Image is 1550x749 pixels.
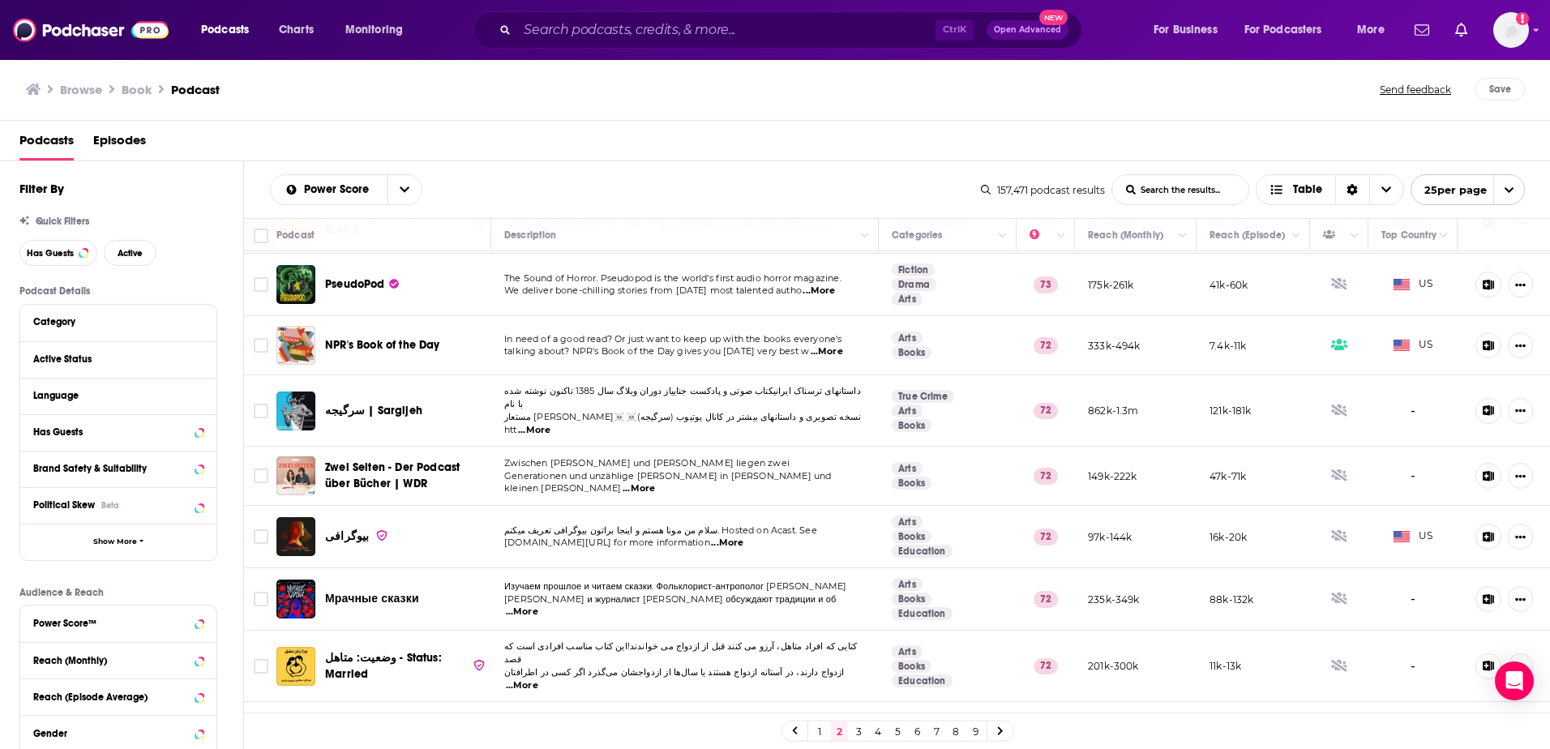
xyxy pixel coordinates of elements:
span: Toggle select row [254,659,268,674]
p: 121k-181k [1210,404,1252,417]
p: 72 [1034,337,1058,353]
a: 8 [948,721,964,741]
button: Send feedback [1375,78,1456,101]
span: For Podcasters [1244,19,1322,41]
span: - [1411,590,1415,609]
img: سرگیجه | Sargijeh [276,392,315,430]
a: Zwei Seiten - Der Podcast über Bücher | WDR [325,460,486,492]
button: open menu [1142,17,1238,43]
a: Show notifications dropdown [1408,16,1436,44]
p: Podcast Details [19,285,217,297]
a: NPR's Book of the Day [276,326,315,365]
span: We deliver bone-chilling stories from [DATE] most talented autho [504,285,802,296]
div: Power Score [1030,225,1052,245]
a: Arts [892,516,923,529]
span: Generationen und unzählige [PERSON_NAME] in [PERSON_NAME] und kleinen [PERSON_NAME] [504,470,831,494]
p: 175k-261k [1088,278,1134,292]
p: 149k-222k [1088,469,1137,483]
a: Charts [268,17,323,43]
button: Show profile menu [1493,12,1529,48]
span: Ctrl K [936,19,974,41]
span: New [1039,10,1068,25]
span: سرگیجه | Sargijeh [325,404,422,417]
img: PseudoPod [276,265,315,304]
span: Episodes [93,127,146,160]
span: Charts [279,19,314,41]
button: Has Guests [33,422,203,442]
p: 73 [1034,276,1058,293]
p: 88k-132k [1210,593,1253,606]
button: Active Status [33,349,203,369]
a: سرگیجه | Sargijeh [325,403,422,419]
span: NPR's Book of the Day [325,338,440,352]
button: Show More Button [1508,272,1533,297]
span: بیوگرافی [325,529,369,543]
div: Brand Safety & Suitability [33,463,190,474]
div: Search podcasts, credits, & more... [488,11,1098,49]
span: Show More [93,537,137,546]
div: Power Score™ [33,618,190,629]
a: Arts [892,645,923,658]
span: Toggle select row [254,469,268,483]
button: Column Actions [1051,226,1071,246]
span: سلام من مونا هستم و اینجا براتون بیوگرافی تعریف میکنم. Hosted on Acast. See [504,524,817,536]
a: Books [892,477,931,490]
button: Political SkewBeta [33,494,203,515]
a: Drama [892,278,936,291]
button: Language [33,385,203,405]
span: داستانهای ترسناک ایرانیکتاب صوتی و پادکست جناییاز دوران وبلاگ سال 1385 تاکنون نوشته شده با نام [504,385,861,409]
span: Toggle select row [254,592,268,606]
a: Arts [892,293,923,306]
div: Reach (Episode Average) [33,691,190,703]
button: Save [1475,78,1525,101]
span: Toggle select row [254,277,268,292]
p: 47k-71k [1210,469,1246,483]
span: Political Skew [33,499,95,511]
a: Мрачные сказки [325,591,419,607]
img: verified Badge [375,529,388,542]
h3: Podcast [171,82,220,97]
a: وضعیت: متاهل - Status: Married [325,650,486,683]
button: Reach (Monthly) [33,649,203,670]
button: Column Actions [1173,226,1192,246]
span: US [1394,529,1433,545]
img: وضعیت: متاهل - Status: Married [276,647,315,686]
p: 201k-300k [1088,659,1139,673]
button: Category [33,311,203,332]
span: Zwei Seiten - Der Podcast über Bücher | WDR [325,460,460,490]
span: US [1394,276,1433,293]
span: Open Advanced [994,26,1061,34]
a: 9 [967,721,983,741]
a: 2 [831,721,847,741]
input: Search podcasts, credits, & more... [517,17,936,43]
h3: Browse [60,82,102,97]
button: Column Actions [1287,226,1306,246]
a: PseudoPod [325,276,399,293]
a: True Crime [892,390,954,403]
span: Power Score [304,184,375,195]
span: Logged in as LBPublicity2 [1493,12,1529,48]
span: For Business [1154,19,1218,41]
h2: Choose List sort [270,174,422,205]
img: بیوگرافی [276,517,315,556]
button: Show More Button [1508,586,1533,612]
img: User Profile [1493,12,1529,48]
p: 7.4k-11k [1210,339,1246,353]
span: Zwischen [PERSON_NAME] und [PERSON_NAME] liegen zwei [504,457,790,469]
button: Show More Button [1508,398,1533,424]
a: Education [892,545,953,558]
a: 3 [850,721,867,741]
div: Beta [101,500,119,511]
img: Мрачные сказки [276,580,315,618]
a: 5 [889,721,906,741]
h1: Book [122,82,152,97]
a: Fiction [892,263,935,276]
div: Sort Direction [1335,175,1369,204]
span: وضعیت: متاهل - Status: Married [325,651,442,681]
span: کتایی که افراد متاهل، آرزو می کنند قبل از ازدواج می خواندند!این کتاب مناسب افرادی است که قصد [504,640,857,665]
button: open menu [1346,17,1405,43]
span: Toggle select row [254,529,268,544]
button: Choose View [1256,174,1404,205]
